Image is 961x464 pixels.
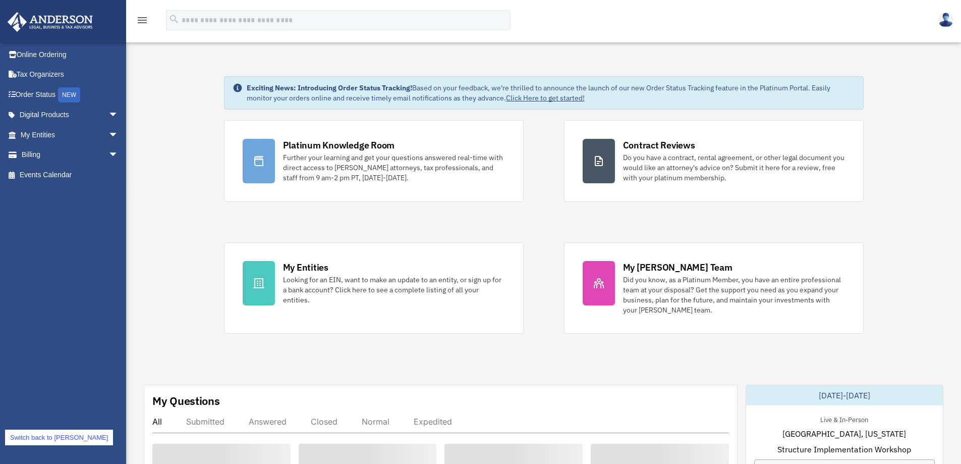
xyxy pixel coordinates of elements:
div: [DATE]-[DATE] [746,385,943,405]
div: Do you have a contract, rental agreement, or other legal document you would like an attorney's ad... [623,152,845,183]
div: My Entities [283,261,328,274]
a: Order StatusNEW [7,84,134,105]
i: search [168,14,180,25]
div: NEW [58,87,80,102]
div: Expedited [414,417,452,427]
a: Platinum Knowledge Room Further your learning and get your questions answered real-time with dire... [224,120,524,202]
div: Closed [311,417,337,427]
strong: Exciting News: Introducing Order Status Tracking! [247,83,412,92]
span: arrow_drop_down [108,105,129,126]
img: Anderson Advisors Platinum Portal [5,12,96,32]
div: Answered [249,417,287,427]
a: Contract Reviews Do you have a contract, rental agreement, or other legal document you would like... [564,120,864,202]
div: My [PERSON_NAME] Team [623,261,732,274]
a: My Entities Looking for an EIN, want to make an update to an entity, or sign up for a bank accoun... [224,242,524,334]
a: My [PERSON_NAME] Team Did you know, as a Platinum Member, you have an entire professional team at... [564,242,864,334]
a: menu [136,18,148,26]
div: Normal [362,417,389,427]
div: My Questions [152,393,220,408]
div: Looking for an EIN, want to make an update to an entity, or sign up for a bank account? Click her... [283,275,505,305]
span: Structure Implementation Workshop [777,443,911,455]
span: [GEOGRAPHIC_DATA], [US_STATE] [782,428,906,440]
div: Based on your feedback, we're thrilled to announce the launch of our new Order Status Tracking fe... [247,83,855,103]
div: Submitted [186,417,224,427]
div: Platinum Knowledge Room [283,139,395,151]
div: Contract Reviews [623,139,695,151]
span: arrow_drop_down [108,145,129,166]
span: arrow_drop_down [108,125,129,145]
img: User Pic [938,13,953,27]
div: Live & In-Person [812,414,876,424]
a: Switch back to [PERSON_NAME] [5,430,113,445]
a: Click Here to get started! [506,93,585,102]
a: Online Ordering [7,44,134,65]
i: menu [136,14,148,26]
div: All [152,417,162,427]
a: Tax Organizers [7,65,134,85]
a: Digital Productsarrow_drop_down [7,105,134,125]
a: My Entitiesarrow_drop_down [7,125,134,145]
div: Further your learning and get your questions answered real-time with direct access to [PERSON_NAM... [283,152,505,183]
div: Did you know, as a Platinum Member, you have an entire professional team at your disposal? Get th... [623,275,845,315]
a: Events Calendar [7,165,134,185]
a: Billingarrow_drop_down [7,145,134,165]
